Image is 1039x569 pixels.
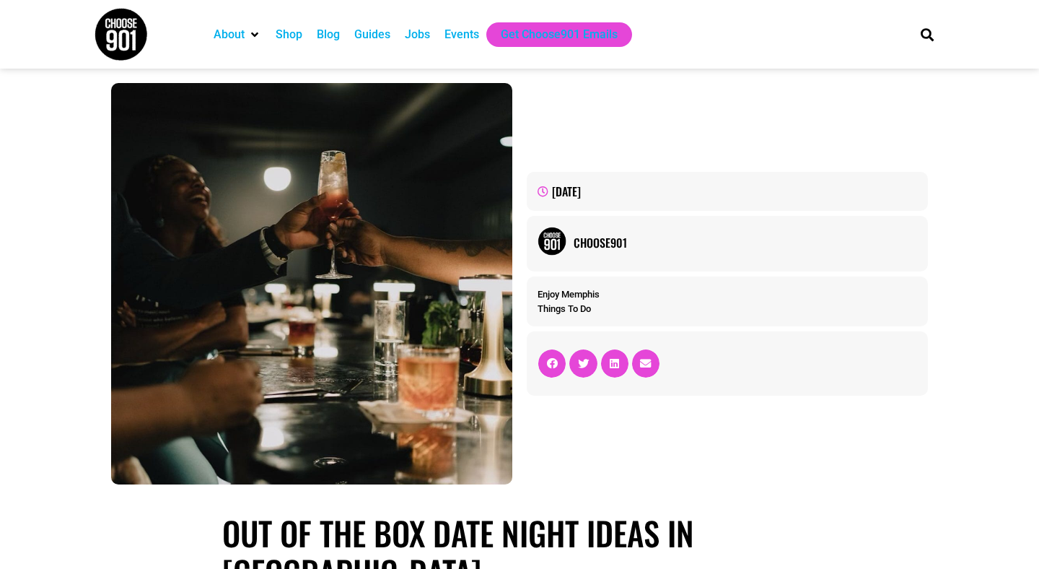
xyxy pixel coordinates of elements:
a: Things To Do [538,303,591,314]
a: Shop [276,26,302,43]
div: Share on facebook [538,349,566,377]
div: Search [916,22,939,46]
nav: Main nav [206,22,896,47]
a: Enjoy Memphis [538,289,600,300]
a: Guides [354,26,390,43]
a: About [214,26,245,43]
a: Choose901 [574,234,917,251]
div: Share on linkedin [601,349,628,377]
a: Blog [317,26,340,43]
time: [DATE] [552,183,581,200]
a: Get Choose901 Emails [501,26,618,43]
div: Share on email [632,349,659,377]
div: Share on twitter [569,349,597,377]
img: Picture of Choose901 [538,227,566,256]
a: Events [444,26,479,43]
div: About [206,22,268,47]
a: Jobs [405,26,430,43]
